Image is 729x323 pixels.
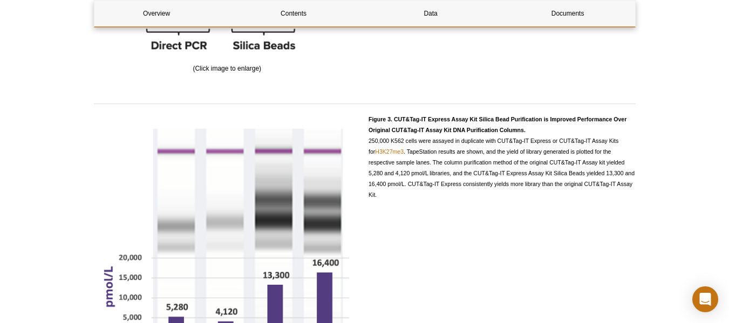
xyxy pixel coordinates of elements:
[375,148,404,155] a: H3K27me3
[94,1,219,26] a: Overview
[369,116,635,198] span: 250,000 K562 cells were assayed in duplicate with CUT&Tag-IT Express or CUT&Tag-IT Assay Kits for...
[692,286,718,312] div: Open Intercom Messenger
[506,1,630,26] a: Documents
[231,1,356,26] a: Contents
[369,1,493,26] a: Data
[369,116,626,133] strong: Figure 3. CUT&Tag-IT Express Assay Kit Silica Bead Purification is Improved Performance Over Orig...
